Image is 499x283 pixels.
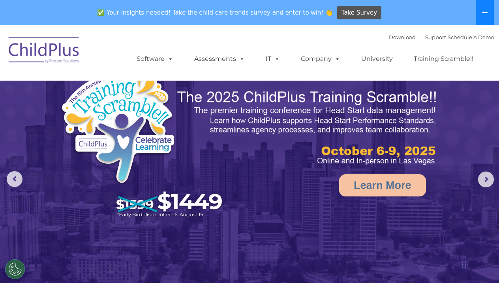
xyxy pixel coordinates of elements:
iframe: Chat Widget [460,245,499,283]
a: Download [389,34,416,40]
div: Drag [462,253,467,277]
a: Schedule A Demo [448,34,494,40]
font: | [389,34,494,40]
img: ChildPlus by Procare Solutions [5,32,84,71]
a: IT [258,51,288,67]
a: Software [129,51,181,67]
span: Take Survey [341,6,377,20]
a: Take Survey [337,6,382,20]
span: ✅ Your insights needed! Take the child care trends survey and enter to win! 👏 [94,5,336,21]
a: Support [425,34,446,40]
a: Training Scramble!! [406,51,481,67]
a: Learn More [339,174,426,196]
a: Assessments [186,51,253,67]
a: University [353,51,401,67]
button: Cookies Settings [5,259,25,279]
span: Last name [110,52,134,58]
a: Company [293,51,348,67]
span: Phone number [110,85,143,91]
